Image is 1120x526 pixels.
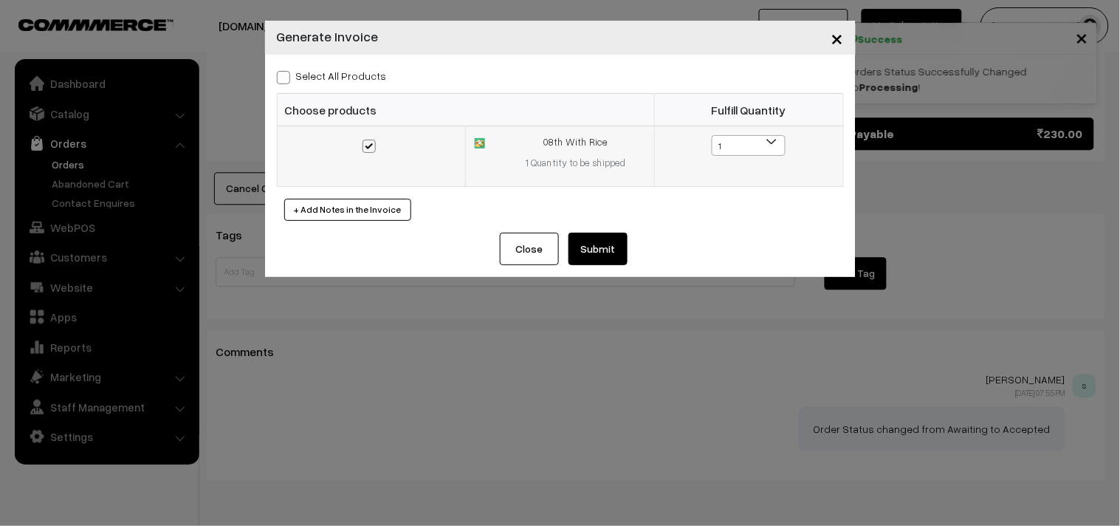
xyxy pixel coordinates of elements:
span: 1 [712,136,785,157]
label: Select all Products [277,68,387,83]
th: Fulfill Quantity [654,94,843,126]
button: Close [500,233,559,265]
button: Submit [568,233,628,265]
button: Close [820,15,856,61]
div: 1 Quantity to be shipped [507,156,645,171]
img: 17430546815871lunch-cartoon.jpg [475,138,484,148]
th: Choose products [277,94,654,126]
h4: Generate Invoice [277,27,379,47]
button: + Add Notes in the Invoice [284,199,411,221]
div: 08th With Rice [507,135,645,150]
span: 1 [712,135,786,156]
span: × [831,24,844,51]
